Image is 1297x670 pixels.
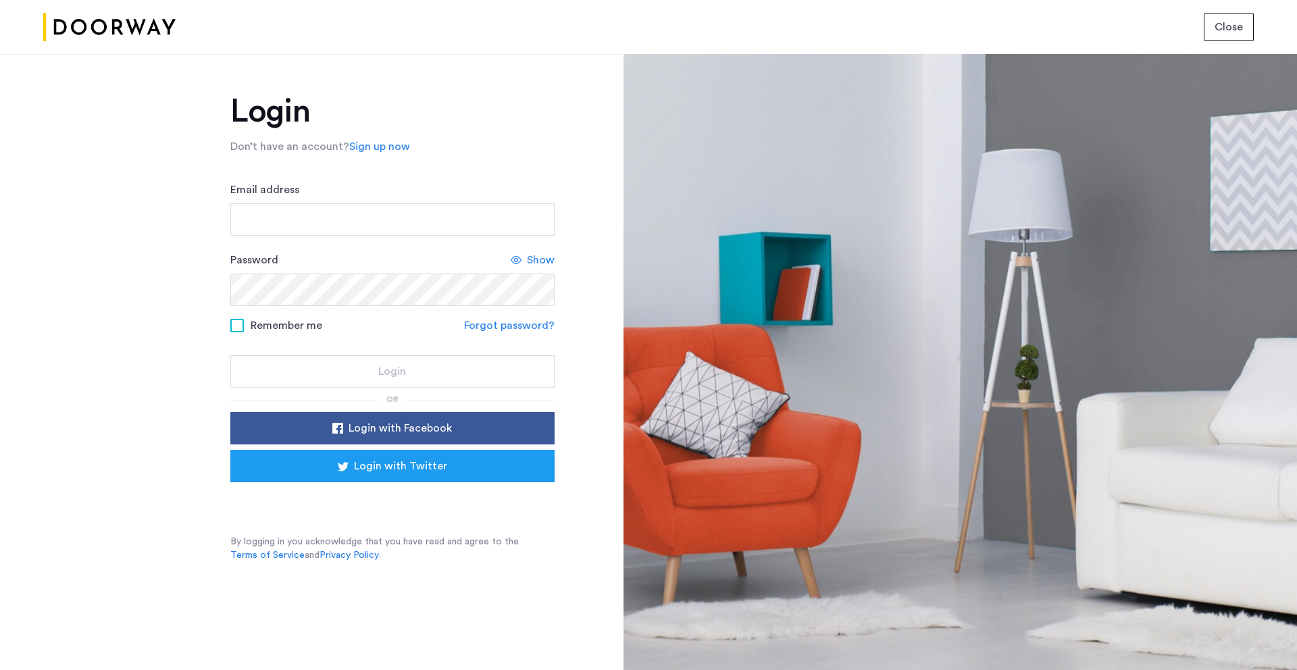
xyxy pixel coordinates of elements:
a: Sign up now [349,138,410,155]
a: Forgot password? [464,317,555,334]
a: Terms of Service [230,548,305,562]
button: button [230,450,555,482]
button: button [230,355,555,388]
span: Close [1215,19,1243,35]
span: Remember me [251,317,322,334]
label: Password [230,252,278,268]
span: Don’t have an account? [230,141,349,152]
label: Email address [230,182,299,198]
span: or [386,395,399,403]
span: Login with Twitter [354,458,447,474]
span: Login with Facebook [349,420,452,436]
iframe: Sign in with Google Button [251,486,534,516]
h1: Login [230,95,555,128]
button: button [1204,14,1254,41]
a: Privacy Policy [320,548,379,562]
span: Login [378,363,406,380]
button: button [230,412,555,444]
img: logo [43,2,176,53]
span: Show [527,252,555,268]
p: By logging in you acknowledge that you have read and agree to the and . [230,535,555,562]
